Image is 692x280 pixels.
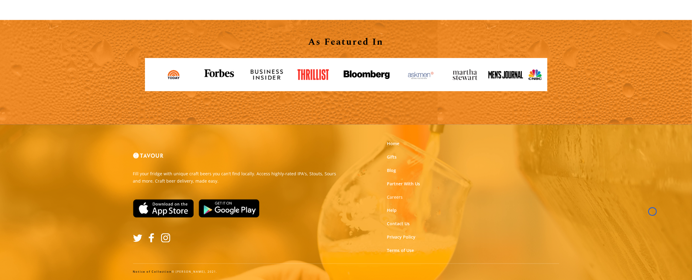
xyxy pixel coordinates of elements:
a: Help [387,208,397,214]
a: Blog [387,167,396,173]
a: Contact Us [387,221,410,227]
a: Privacy Policy [387,234,415,240]
p: Fill your fridge with unique craft beers you can't find locally. Access highly-rated IPA's, Stout... [133,170,342,185]
a: Careers [387,194,403,200]
strong: As Featured In [308,35,384,49]
a: Terms of Use [387,248,414,254]
a: Notice of Collection [133,270,172,274]
div: © [PERSON_NAME], 2021. [133,270,559,274]
a: Gifts [387,154,397,160]
a: Partner With Us [387,181,420,187]
a: Home [387,141,399,147]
